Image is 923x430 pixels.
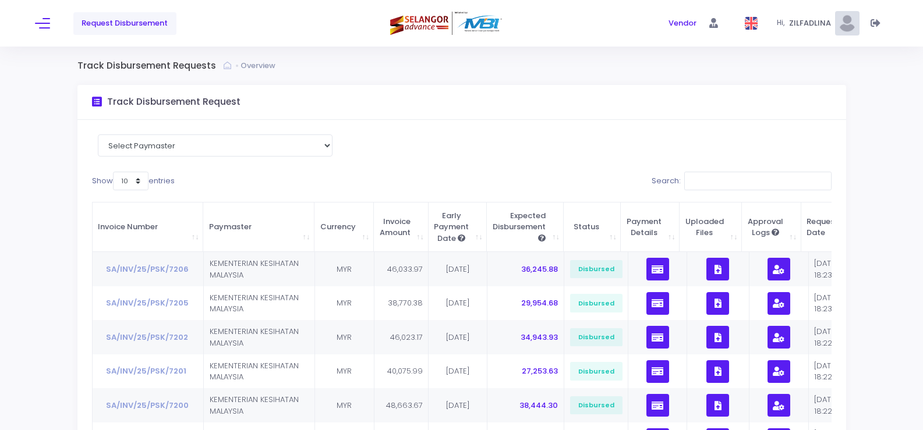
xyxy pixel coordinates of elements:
[777,18,789,29] span: Hi,
[706,258,729,280] button: Click to View, Upload, Download, and Delete Documents List
[210,360,299,383] span: KEMENTERIAN KESIHATAN MALAYSIA
[386,400,423,411] span: 48,663.67
[113,172,148,190] select: Showentries
[315,388,374,422] td: MYR
[315,252,374,286] td: MYR
[646,326,669,349] button: Click View Payments List
[390,332,423,343] span: 46,023.17
[801,202,856,253] th: Request Date : activate to sort column ascending
[315,320,374,354] td: MYR
[570,294,623,312] span: Disbursed
[646,394,669,417] button: Click View Payments List
[98,360,194,382] button: SA/INV/25/PSK/7201
[314,202,374,253] th: Currency : activate to sort column ascending
[521,297,558,308] span: 29,954.68
[519,400,558,411] span: 38,444.30
[429,252,487,286] td: [DATE]
[789,17,835,29] span: ZILFADLINA
[429,388,487,422] td: [DATE]
[768,326,790,349] button: Click View Approval Logs
[487,202,564,253] th: Expected Disbursement : activate to sort column ascending
[388,297,423,308] span: 38,770.38
[521,264,558,275] span: 36,245.88
[77,61,224,72] h3: Track Disbursement Requests
[809,354,864,389] td: [DATE] 18:22:28
[768,394,790,417] button: Click View Approval Logs
[706,360,729,383] button: Click to View, Upload, Download, and Delete Documents List
[210,394,299,417] span: KEMENTERIAN KESIHATAN MALAYSIA
[98,292,197,314] button: SA/INV/25/PSK/7205
[742,202,801,253] th: Approval Logs <span data-skin="dark" data-toggle="kt-tooltip" data-placement="bottom" title="" da...
[646,360,669,383] button: Click View Payments List
[809,320,864,354] td: [DATE] 18:22:45
[429,354,487,389] td: [DATE]
[98,258,197,280] button: SA/INV/25/PSK/7206
[768,292,790,315] button: Click View Approval Logs
[570,260,623,279] span: Disbursed
[241,60,278,72] a: Overview
[82,17,168,29] span: Request Disbursement
[98,326,196,349] button: SA/INV/25/PSK/7202
[768,258,790,280] button: Click View Approval Logs
[107,97,241,108] h3: Track Disbursement Request
[92,172,175,190] label: Show entries
[652,172,832,190] label: Search:
[429,286,487,321] td: [DATE]
[809,388,864,422] td: [DATE] 18:22:10
[564,202,621,253] th: Status : activate to sort column ascending
[210,258,299,280] span: KEMENTERIAN KESIHATAN MALAYSIA
[706,394,729,417] button: Click to View, Upload, Download, and Delete Documents List
[315,286,374,321] td: MYR
[621,202,680,253] th: Payment Details : activate to sort column ascending
[374,202,429,253] th: Invoice Amount : activate to sort column ascending
[570,328,623,347] span: Disbursed
[93,202,204,253] th: Invoice Number : activate to sort column ascending
[429,202,487,253] th: Early Payment Date : activate to sort column ascending
[429,320,487,354] td: [DATE]
[98,395,197,417] button: SA/INV/25/PSK/7200
[387,365,423,376] span: 40,075.99
[203,202,314,253] th: Paymaster: activate to sort column ascending
[706,326,729,349] button: Click to View, Upload, Download, and Delete Documents List
[521,332,558,343] span: 34,943.93
[684,172,832,190] input: Search:
[570,396,623,415] span: Disbursed
[390,12,504,35] img: Logo
[210,292,299,315] span: KEMENTERIAN KESIHATAN MALAYSIA
[646,292,669,315] button: Click View Payments List
[809,286,864,321] td: [DATE] 18:23:11
[669,17,696,29] span: Vendor
[522,365,558,376] span: 27,253.63
[646,258,669,280] button: Click View Payments List
[73,12,176,35] a: Request Disbursement
[706,292,729,315] button: Click to View, Upload, Download, and Delete Documents List
[768,360,790,383] button: Click View Approval Logs
[809,252,864,286] td: [DATE] 18:23:28
[835,11,860,35] img: Pic
[387,264,423,275] span: 46,033.97
[570,362,623,381] span: Disbursed
[680,202,742,253] th: Uploaded Files : activate to sort column ascending
[210,326,299,349] span: KEMENTERIAN KESIHATAN MALAYSIA
[315,354,374,389] td: MYR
